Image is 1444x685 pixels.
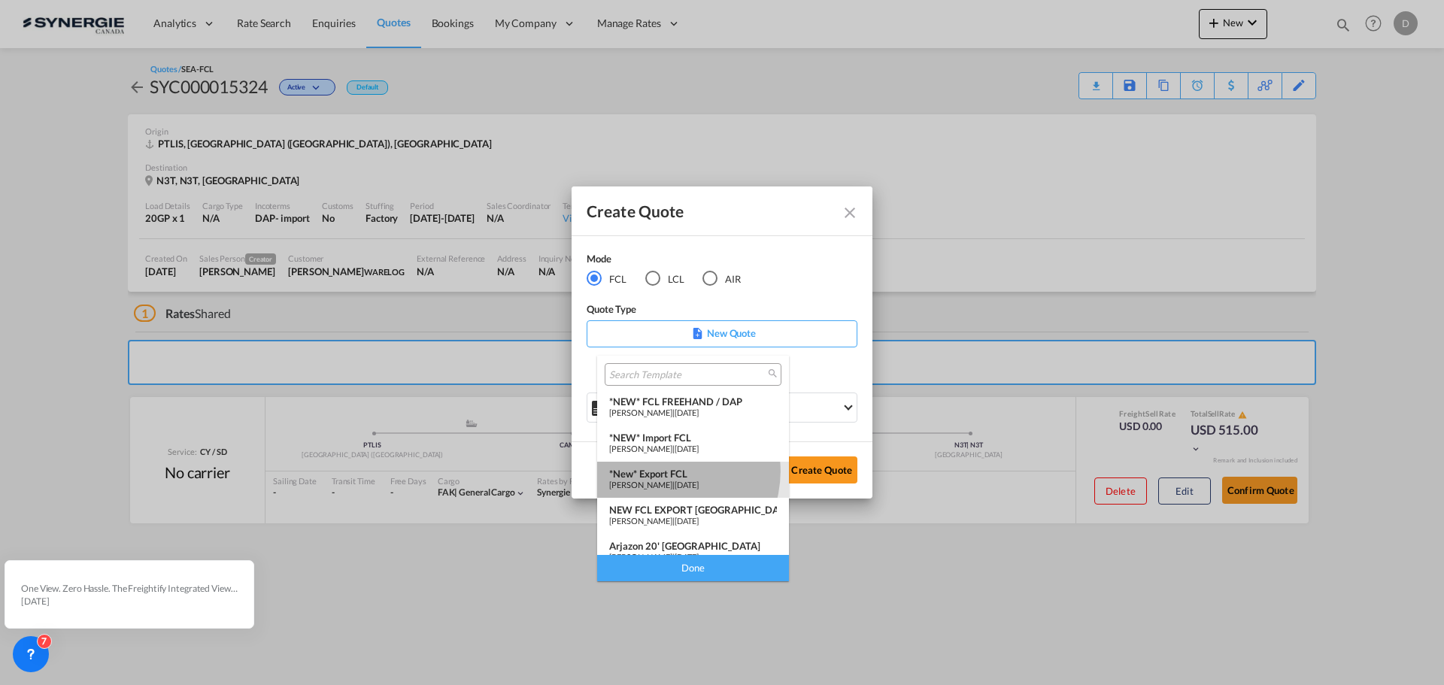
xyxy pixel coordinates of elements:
[609,444,777,453] div: |
[675,408,699,417] span: [DATE]
[609,552,777,562] div: |
[609,432,777,444] div: *NEW* Import FCL
[609,468,777,480] div: *New* Export FCL
[609,396,777,408] div: *NEW* FCL FREEHAND / DAP
[609,368,765,382] input: Search Template
[675,552,699,562] span: [DATE]
[597,555,789,581] div: Done
[609,540,777,552] div: Arjazon 20' [GEOGRAPHIC_DATA]
[609,408,672,417] span: [PERSON_NAME]
[609,552,672,562] span: [PERSON_NAME]
[609,516,672,526] span: [PERSON_NAME]
[675,444,699,453] span: [DATE]
[609,504,777,516] div: NEW FCL EXPORT [GEOGRAPHIC_DATA]
[609,408,777,417] div: |
[675,480,699,490] span: [DATE]
[609,480,672,490] span: [PERSON_NAME]
[675,516,699,526] span: [DATE]
[609,444,672,453] span: [PERSON_NAME]
[767,368,778,379] md-icon: icon-magnify
[609,516,777,526] div: |
[609,480,777,490] div: |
